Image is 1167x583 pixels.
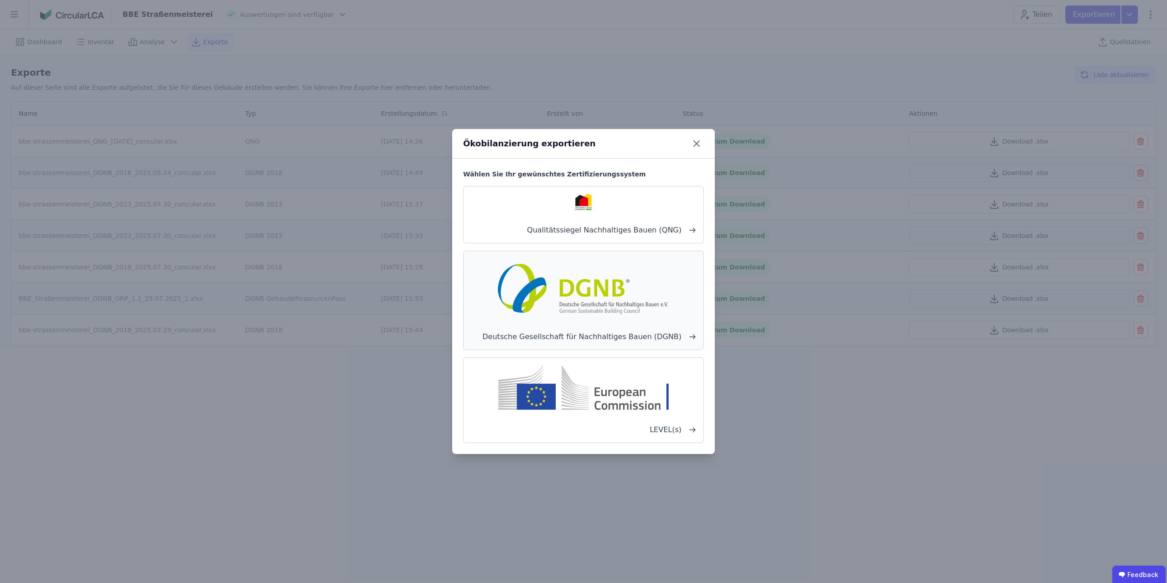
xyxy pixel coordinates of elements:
[463,170,704,179] h6: Wählen Sie Ihr gewünschtes Zertifizierungssystem
[471,365,696,410] img: level-s
[471,225,696,236] span: Qualitätssiegel Nachhaltiges Bauen (QNG)
[463,137,596,150] div: Ökobilanzierung exportieren
[494,258,673,317] img: dgnb-1
[471,424,696,435] span: LEVEL(s)
[575,194,592,210] img: qng-1
[471,331,696,342] span: Deutsche Gesellschaft für Nachhaltiges Bauen (DGNB)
